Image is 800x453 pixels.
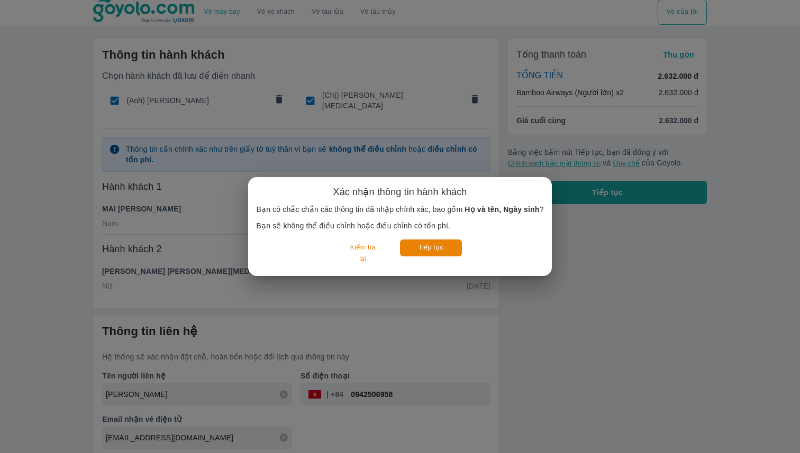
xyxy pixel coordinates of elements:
p: Bạn có chắc chắn các thông tin đã nhập chính xác, bao gồm ? [257,204,544,215]
p: Bạn sẽ không thể điều chỉnh hoặc điều chỉnh có tốn phí. [257,220,544,231]
h6: Xác nhận thông tin hành khách [333,186,467,198]
button: Tiếp tục [400,239,462,256]
button: Kiểm tra lại [338,239,387,267]
b: Họ và tên, Ngày sinh [465,205,539,214]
